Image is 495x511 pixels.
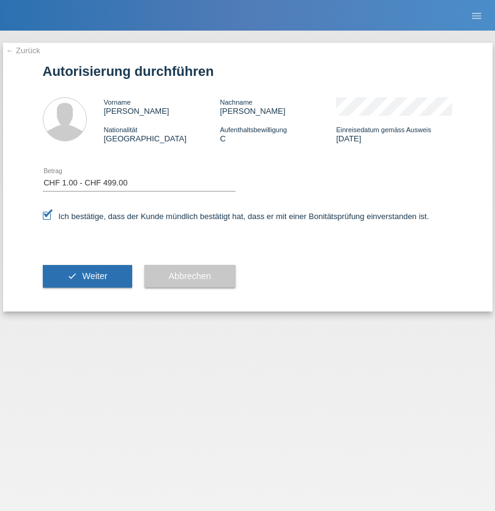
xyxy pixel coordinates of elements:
[104,97,220,116] div: [PERSON_NAME]
[104,99,131,106] span: Vorname
[104,126,138,133] span: Nationalität
[220,125,336,143] div: C
[43,265,132,288] button: check Weiter
[336,125,452,143] div: [DATE]
[471,10,483,22] i: menu
[104,125,220,143] div: [GEOGRAPHIC_DATA]
[6,46,40,55] a: ← Zurück
[144,265,236,288] button: Abbrechen
[82,271,107,281] span: Weiter
[220,97,336,116] div: [PERSON_NAME]
[67,271,77,281] i: check
[336,126,431,133] span: Einreisedatum gemäss Ausweis
[220,99,252,106] span: Nachname
[43,212,430,221] label: Ich bestätige, dass der Kunde mündlich bestätigt hat, dass er mit einer Bonitätsprüfung einversta...
[464,12,489,19] a: menu
[169,271,211,281] span: Abbrechen
[43,64,453,79] h1: Autorisierung durchführen
[220,126,286,133] span: Aufenthaltsbewilligung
